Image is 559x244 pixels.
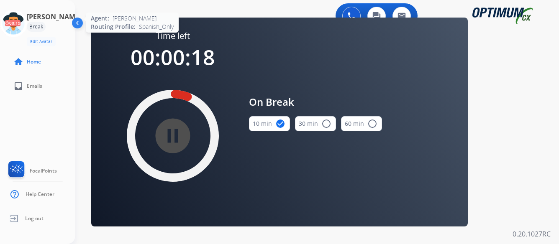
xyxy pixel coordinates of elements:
[513,229,551,239] p: 0.20.1027RC
[27,83,42,89] span: Emails
[321,119,331,129] mat-icon: radio_button_unchecked
[91,14,109,23] span: Agent:
[367,119,377,129] mat-icon: radio_button_unchecked
[295,116,336,131] button: 30 min
[27,22,46,32] div: Break
[27,12,81,22] h3: [PERSON_NAME]
[113,14,156,23] span: [PERSON_NAME]
[249,116,290,131] button: 10 min
[27,58,41,65] span: Home
[13,81,23,91] mat-icon: inbox
[7,161,57,180] a: FocalPoints
[168,131,178,141] mat-icon: pause_circle_filled
[26,191,54,198] span: Help Center
[156,30,190,42] span: Time left
[30,168,57,174] span: FocalPoints
[341,116,382,131] button: 60 min
[91,23,136,31] span: Routing Profile:
[275,119,285,129] mat-icon: check_circle
[131,43,215,71] span: 00:00:18
[139,23,174,31] span: Spanish_Only
[249,94,382,109] span: On Break
[27,37,56,46] button: Edit Avatar
[13,57,23,67] mat-icon: home
[25,215,44,222] span: Log out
